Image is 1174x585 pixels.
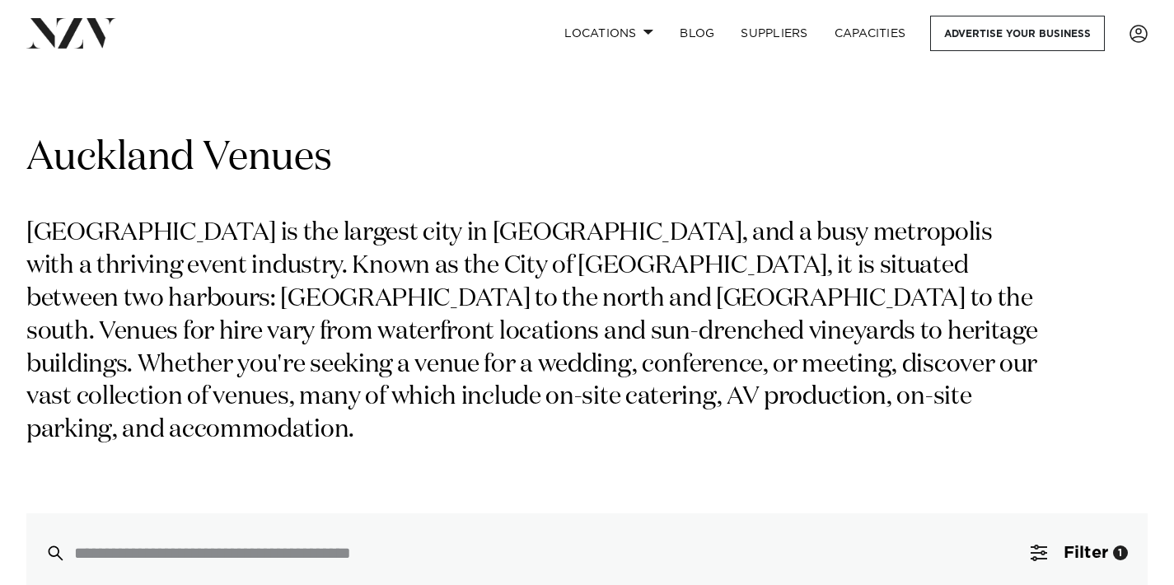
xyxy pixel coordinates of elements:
[551,16,667,51] a: Locations
[1113,545,1128,560] div: 1
[26,133,1148,185] h1: Auckland Venues
[26,18,116,48] img: nzv-logo.png
[26,218,1045,447] p: [GEOGRAPHIC_DATA] is the largest city in [GEOGRAPHIC_DATA], and a busy metropolis with a thriving...
[821,16,919,51] a: Capacities
[930,16,1105,51] a: Advertise your business
[1064,545,1108,561] span: Filter
[667,16,727,51] a: BLOG
[727,16,821,51] a: SUPPLIERS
